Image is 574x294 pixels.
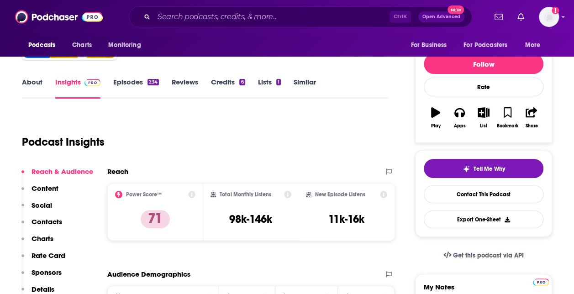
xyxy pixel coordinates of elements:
[390,11,411,23] span: Ctrl K
[463,39,507,52] span: For Podcasters
[32,167,93,176] p: Reach & Audience
[107,167,128,176] h2: Reach
[32,251,65,260] p: Rate Card
[422,15,460,19] span: Open Advanced
[154,10,390,24] input: Search podcasts, credits, & more...
[126,191,162,198] h2: Power Score™
[21,184,58,201] button: Content
[525,39,541,52] span: More
[32,285,54,294] p: Details
[411,39,447,52] span: For Business
[525,123,537,129] div: Share
[22,37,67,54] button: open menu
[520,101,543,134] button: Share
[463,165,470,173] img: tell me why sparkle
[239,79,245,85] div: 6
[539,7,559,27] button: Show profile menu
[514,9,528,25] a: Show notifications dropdown
[448,101,471,134] button: Apps
[315,191,365,198] h2: New Episode Listens
[418,11,464,22] button: Open AdvancedNew
[107,270,190,278] h2: Audience Demographics
[424,210,543,228] button: Export One-Sheet
[32,201,52,210] p: Social
[32,217,62,226] p: Contacts
[424,101,448,134] button: Play
[448,5,464,14] span: New
[480,123,487,129] div: List
[533,278,549,286] img: Podchaser Pro
[258,78,281,99] a: Lists1
[22,135,105,149] h1: Podcast Insights
[141,210,170,228] p: 71
[294,78,316,99] a: Similar
[55,78,100,99] a: InsightsPodchaser Pro
[22,78,42,99] a: About
[220,191,271,198] h2: Total Monthly Listens
[454,123,466,129] div: Apps
[28,39,55,52] span: Podcasts
[211,78,245,99] a: Credits6
[453,252,524,259] span: Get this podcast via API
[15,8,103,26] img: Podchaser - Follow, Share and Rate Podcasts
[474,165,505,173] span: Tell Me Why
[229,212,272,226] h3: 98k-146k
[404,37,458,54] button: open menu
[491,9,506,25] a: Show notifications dropdown
[21,234,53,251] button: Charts
[472,101,495,134] button: List
[32,268,62,277] p: Sponsors
[21,167,93,184] button: Reach & Audience
[495,101,519,134] button: Bookmark
[147,79,159,85] div: 234
[21,268,62,285] button: Sponsors
[424,185,543,203] a: Contact This Podcast
[424,54,543,74] button: Follow
[102,37,153,54] button: open menu
[66,37,97,54] a: Charts
[533,277,549,286] a: Pro website
[431,123,441,129] div: Play
[32,184,58,193] p: Content
[328,212,364,226] h3: 11k-16k
[21,217,62,234] button: Contacts
[539,7,559,27] img: User Profile
[519,37,552,54] button: open menu
[72,39,92,52] span: Charts
[539,7,559,27] span: Logged in as headlandconsultancy
[84,79,100,86] img: Podchaser Pro
[276,79,281,85] div: 1
[21,251,65,268] button: Rate Card
[172,78,198,99] a: Reviews
[497,123,518,129] div: Bookmark
[32,234,53,243] p: Charts
[552,7,559,14] svg: Add a profile image
[436,244,531,267] a: Get this podcast via API
[458,37,521,54] button: open menu
[424,78,543,96] div: Rate
[129,6,472,27] div: Search podcasts, credits, & more...
[21,201,52,218] button: Social
[113,78,159,99] a: Episodes234
[424,159,543,178] button: tell me why sparkleTell Me Why
[108,39,141,52] span: Monitoring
